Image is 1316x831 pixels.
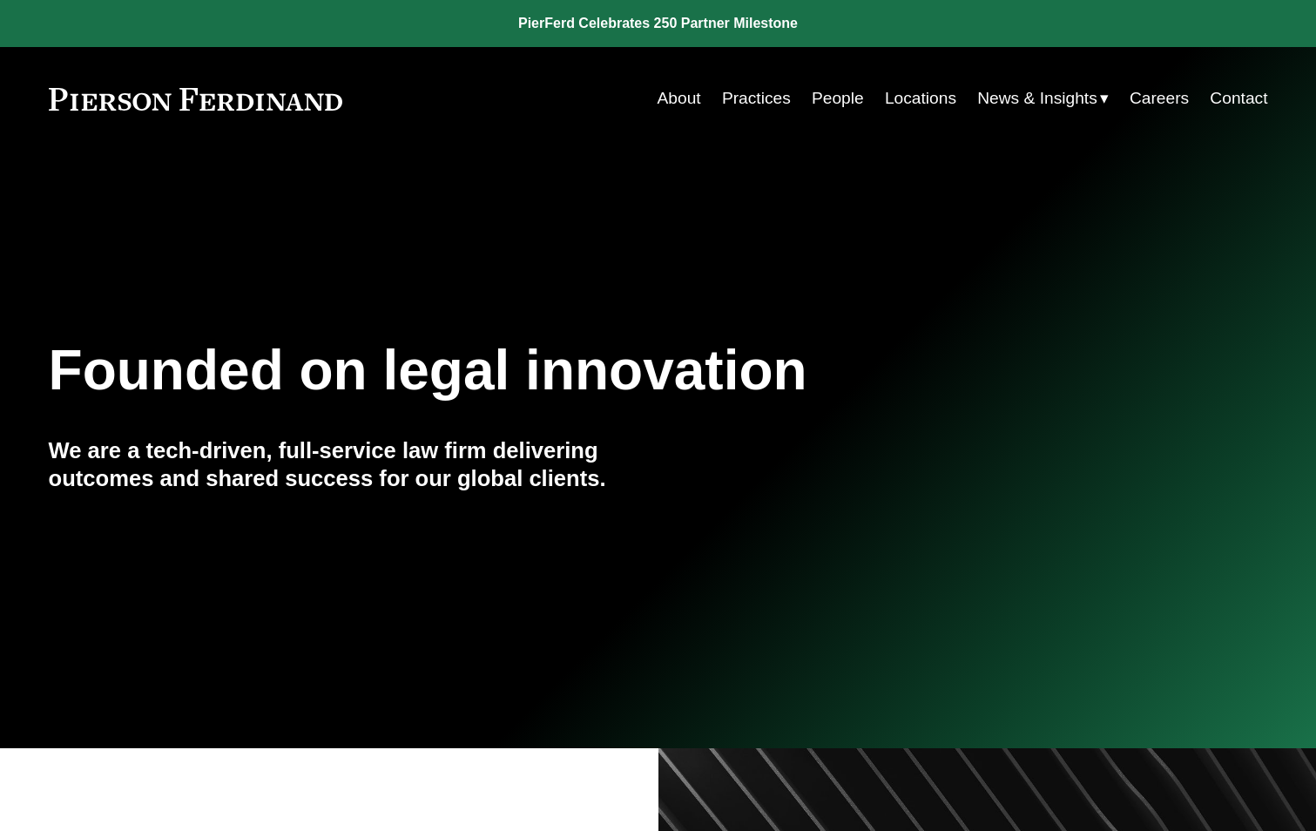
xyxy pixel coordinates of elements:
[1210,82,1267,115] a: Contact
[49,339,1065,402] h1: Founded on legal innovation
[885,82,956,115] a: Locations
[658,82,701,115] a: About
[722,82,791,115] a: Practices
[49,436,658,493] h4: We are a tech-driven, full-service law firm delivering outcomes and shared success for our global...
[977,84,1097,114] span: News & Insights
[977,82,1109,115] a: folder dropdown
[1130,82,1189,115] a: Careers
[812,82,864,115] a: People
